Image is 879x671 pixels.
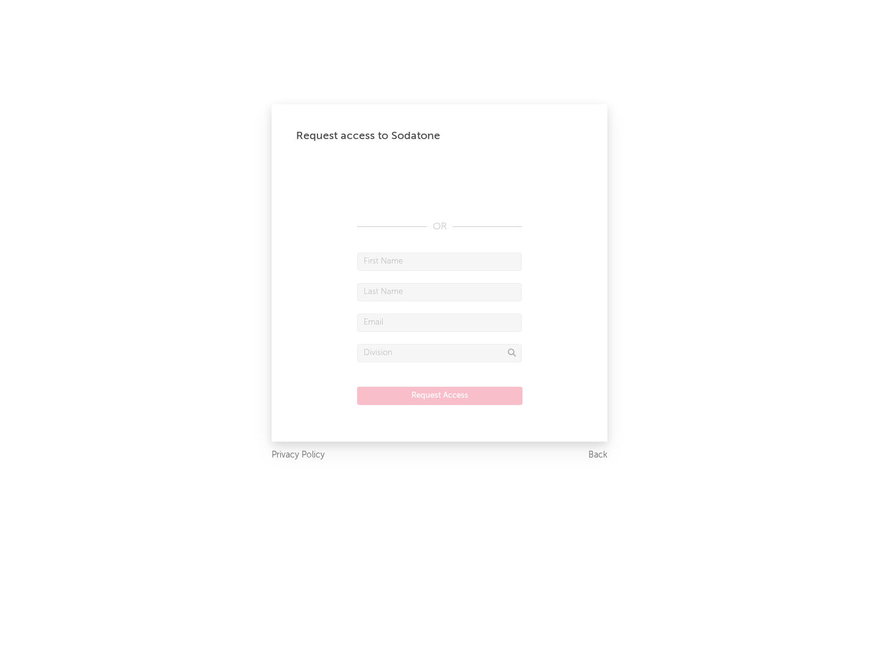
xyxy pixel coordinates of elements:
a: Back [588,448,607,463]
input: First Name [357,253,522,271]
input: Division [357,344,522,362]
button: Request Access [357,387,523,405]
input: Email [357,314,522,332]
div: Request access to Sodatone [296,129,583,143]
a: Privacy Policy [272,448,325,463]
div: OR [357,220,522,234]
input: Last Name [357,283,522,301]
